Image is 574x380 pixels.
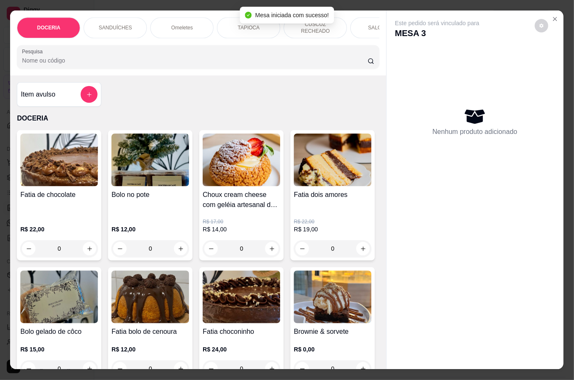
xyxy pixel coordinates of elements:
p: R$ 22,00 [21,225,98,233]
p: R$ 22,00 [294,218,372,225]
img: product-image [203,134,281,186]
button: add-separate-item [81,86,98,103]
button: decrease-product-quantity [296,242,309,256]
img: product-image [21,134,98,186]
p: R$ 14,00 [203,225,281,233]
button: increase-product-quantity [83,362,96,376]
button: increase-product-quantity [83,242,96,256]
img: product-image [203,271,281,323]
button: decrease-product-quantity [535,19,548,33]
img: product-image [294,271,372,323]
p: DOCERIA [17,113,380,123]
p: Este pedido será vinculado para [395,19,480,28]
button: decrease-product-quantity [114,362,127,376]
img: product-image [294,134,372,186]
span: Mesa iniciada com sucesso! [255,12,329,18]
p: R$ 0,00 [294,346,372,354]
h4: Fatia de chocolate [21,190,98,200]
p: SANDUÍCHES [99,25,132,31]
p: CUSCUZ RECHEADO [291,21,340,35]
p: DOCERIA [37,25,61,31]
p: MESA 3 [395,28,480,39]
p: R$ 12,00 [112,346,190,354]
p: R$ 12,00 [112,225,190,233]
p: Nenhum produto adicionado [433,127,518,137]
img: product-image [112,271,190,323]
button: decrease-product-quantity [205,242,218,256]
p: SALGADOS [368,25,396,31]
button: decrease-product-quantity [22,242,36,256]
h4: Item avulso [21,89,56,100]
input: Pesquisa [22,56,368,65]
button: decrease-product-quantity [22,362,36,376]
img: product-image [112,134,190,186]
h4: Fatia choconinho [203,327,281,337]
button: Close [548,13,562,26]
p: R$ 15,00 [21,346,98,354]
label: Pesquisa [22,48,46,55]
button: increase-product-quantity [265,362,279,376]
h4: Bolo no pote [112,190,190,200]
p: R$ 19,00 [294,225,372,233]
h4: Brownie & sorvete [294,327,372,337]
img: product-image [21,271,98,323]
h4: Bolo gelado de côco [21,327,98,337]
button: increase-product-quantity [174,362,188,376]
span: check-circle [245,12,252,18]
p: Omeletes [172,25,193,31]
button: increase-product-quantity [357,242,370,256]
h4: Fatia dois amores [294,190,372,200]
p: TAPIOCA [238,25,260,31]
h4: Choux cream cheese com geléia artesanal de morango [203,190,281,210]
h4: Fatia bolo de cenoura [112,327,190,337]
p: R$ 17,00 [203,218,281,225]
button: increase-product-quantity [265,242,279,256]
button: decrease-product-quantity [205,362,218,376]
p: R$ 24,00 [203,346,281,354]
